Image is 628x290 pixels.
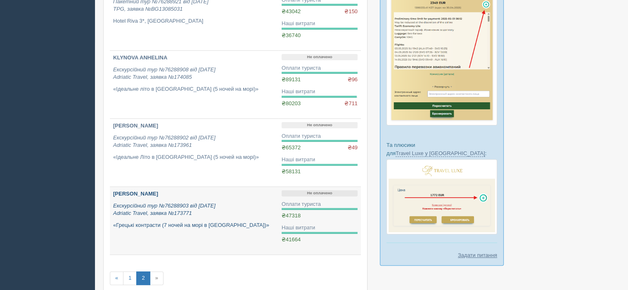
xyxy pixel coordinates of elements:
span: ₴80203 [282,100,301,106]
p: Не оплачено [282,190,358,196]
a: [PERSON_NAME] Екскурсійний тур №76288903 від [DATE]Adriatic Travel, заявка №173771 «Грецькі контр... [110,187,278,255]
p: «Ідеальне літо в [GEOGRAPHIC_DATA] (5 ночей на морі)» [113,85,275,93]
span: ₴150 [344,8,358,16]
div: Наші витрати [282,20,358,28]
span: ₴49 [348,144,358,152]
p: Не оплачено [282,54,358,60]
span: » [150,271,164,285]
div: Наші витрати [282,224,358,232]
i: Екскурсійний тур №76288903 від [DATE] Adriatic Travel, заявка №173771 [113,203,216,217]
div: Оплати туриста [282,132,358,140]
b: [PERSON_NAME] [113,123,158,129]
p: «Грецькі контрасти (7 ночей на морі в [GEOGRAPHIC_DATA])» [113,222,275,229]
a: 1 [123,271,137,285]
div: Наші витрати [282,88,358,96]
span: ₴41664 [282,236,301,243]
p: Не оплачено [282,122,358,128]
a: KLYNOVA ANHELINA Екскурсійний тур №76288908 від [DATE]Adriatic Travel, заявка №174085 «Ідеальне л... [110,51,278,118]
span: ₴65372 [282,144,301,151]
a: Задати питання [458,251,497,259]
span: ₴58131 [282,168,301,174]
a: « [110,271,123,285]
span: ₴89131 [282,76,301,83]
b: KLYNOVA ANHELINA [113,54,167,61]
i: Екскурсійний тур №76288908 від [DATE] Adriatic Travel, заявка №174085 [113,66,216,80]
p: Hotel Riva 3*, [GEOGRAPHIC_DATA] [113,17,275,25]
a: 2 [136,271,150,285]
a: [PERSON_NAME] Екскурсійний тур №76288902 від [DATE]Adriatic Travel, заявка №173961 «Ідеальне Літо... [110,119,278,186]
div: Оплати туриста [282,64,358,72]
div: Оплати туриста [282,200,358,208]
span: ₴96 [348,76,358,84]
p: «Ідеальне Літо в [GEOGRAPHIC_DATA] (5 ночей на морі)» [113,153,275,161]
span: ₴47318 [282,212,301,219]
img: travel-luxe-%D0%BF%D0%BE%D0%B4%D0%B1%D0%BE%D1%80%D0%BA%D0%B0-%D1%81%D1%80%D0%BC-%D0%B4%D0%BB%D1%8... [386,159,497,234]
span: ₴711 [344,100,358,108]
a: Travel Luxe у [GEOGRAPHIC_DATA] [396,150,485,157]
p: Та плюсики для : [386,141,497,157]
div: Наші витрати [282,156,358,164]
span: ₴36740 [282,32,301,38]
i: Екскурсійний тур №76288902 від [DATE] Adriatic Travel, заявка №173961 [113,134,216,149]
span: ₴43042 [282,8,301,14]
b: [PERSON_NAME] [113,191,158,197]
